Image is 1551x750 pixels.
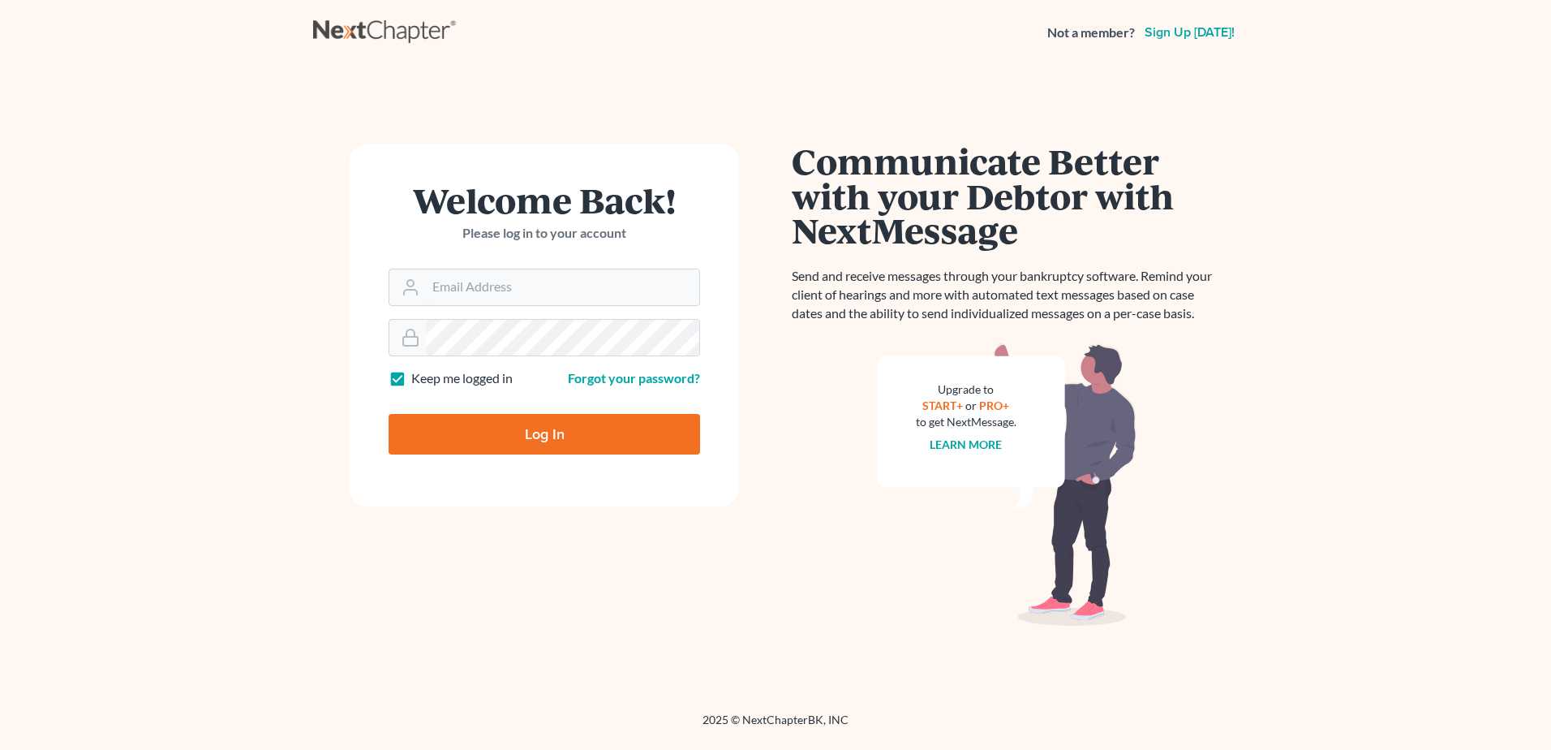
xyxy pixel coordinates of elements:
[923,399,964,412] a: START+
[916,414,1016,430] div: to get NextMessage.
[792,144,1222,248] h1: Communicate Better with your Debtor with NextMessage
[568,370,700,386] a: Forgot your password?
[966,399,977,412] span: or
[792,267,1222,323] p: Send and receive messages through your bankruptcy software. Remind your client of hearings and mo...
[389,183,700,218] h1: Welcome Back!
[980,399,1010,412] a: PRO+
[389,414,700,455] input: Log In
[389,224,700,243] p: Please log in to your account
[1141,26,1238,39] a: Sign up [DATE]!
[411,369,513,388] label: Keep me logged in
[313,712,1238,741] div: 2025 © NextChapterBK, INC
[1047,24,1135,42] strong: Not a member?
[426,269,699,305] input: Email Address
[916,381,1016,398] div: Upgrade to
[877,343,1136,627] img: nextmessage_bg-59042aed3d76b12b5cd301f8e5b87938c9018125f34e5fa2b7a6b67550977c72.svg
[930,437,1003,451] a: Learn more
